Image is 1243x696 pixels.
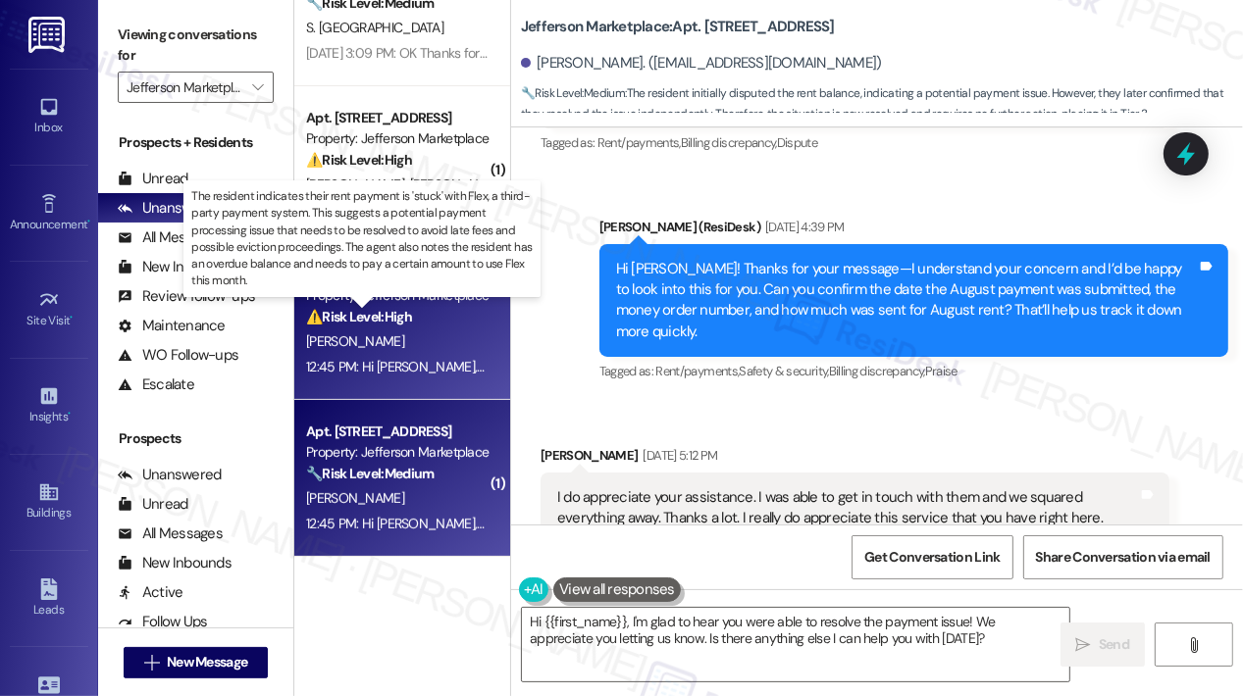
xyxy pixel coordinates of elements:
[1036,547,1211,568] span: Share Conversation via email
[118,227,223,248] div: All Messages
[852,535,1012,579] button: Get Conversation Link
[144,655,159,671] i: 
[118,316,226,336] div: Maintenance
[118,612,208,632] div: Follow Ups
[829,363,925,379] span: Billing discrepancy ,
[777,134,817,151] span: Dispute
[521,53,882,74] div: [PERSON_NAME]. ([EMAIL_ADDRESS][DOMAIN_NAME])
[1186,637,1201,653] i: 
[118,582,183,603] div: Active
[681,134,777,151] span: Billing discrepancy ,
[98,132,293,153] div: Prospects + Residents
[98,428,293,449] div: Prospects
[864,547,1000,568] span: Get Conversation Link
[28,17,69,53] img: ResiDesk Logo
[68,407,71,421] span: •
[306,489,404,507] span: [PERSON_NAME]
[541,128,1169,157] div: Tagged as:
[522,608,1069,681] textarea: Hi {{first_name}}, I'm glad to hear you were able to resolve the payment issue! We appreciate you...
[1023,535,1223,579] button: Share Conversation via email
[521,85,625,101] strong: 🔧 Risk Level: Medium
[10,283,88,336] a: Site Visit •
[306,19,443,36] span: S. [GEOGRAPHIC_DATA]
[118,374,194,395] div: Escalate
[87,215,90,228] span: •
[191,188,533,289] p: The resident indicates their rent payment is 'stuck' with Flex, a third-party payment system. Thi...
[599,217,1228,244] div: [PERSON_NAME] (ResiDesk)
[118,345,238,366] div: WO Follow-ups
[557,487,1138,529] div: I do appreciate your assistance. I was able to get in touch with them and we squared everything a...
[739,363,828,379] span: Safety & security ,
[1061,622,1146,667] button: Send
[71,311,74,324] span: •
[410,175,508,193] span: [PERSON_NAME]
[1099,634,1129,655] span: Send
[306,108,488,128] div: Apt. [STREET_ADDRESS]
[655,363,739,379] span: Rent/payments ,
[597,134,681,151] span: Rent/payments ,
[306,151,412,169] strong: ⚠️ Risk Level: High
[306,442,488,463] div: Property: Jefferson Marketplace
[306,175,410,193] span: [PERSON_NAME]
[306,422,488,442] div: Apt. [STREET_ADDRESS]
[306,128,488,149] div: Property: Jefferson Marketplace
[118,465,222,485] div: Unanswered
[306,332,404,350] span: [PERSON_NAME]
[118,257,232,277] div: New Inbounds
[118,494,188,515] div: Unread
[760,217,845,237] div: [DATE] 4:39 PM
[118,523,223,544] div: All Messages
[167,652,247,672] span: New Message
[10,90,88,143] a: Inbox
[118,198,222,219] div: Unanswered
[521,17,835,37] b: Jefferson Marketplace: Apt. [STREET_ADDRESS]
[306,308,412,325] strong: ⚠️ Risk Level: High
[118,286,255,307] div: Review follow-ups
[10,475,88,528] a: Buildings
[124,647,269,678] button: New Message
[599,357,1228,385] div: Tagged as:
[118,553,232,573] div: New Inbounds
[925,363,958,379] span: Praise
[616,259,1197,343] div: Hi [PERSON_NAME]! Thanks for your message—I understand your concern and I’d be happy to look into...
[541,445,1169,472] div: [PERSON_NAME]
[118,20,274,72] label: Viewing conversations for
[521,83,1243,125] span: : The resident initially disputed the rent balance, indicating a potential payment issue. However...
[127,72,242,103] input: All communities
[306,465,434,482] strong: 🔧 Risk Level: Medium
[252,79,263,95] i: 
[639,445,718,466] div: [DATE] 5:12 PM
[1076,637,1091,653] i: 
[10,572,88,625] a: Leads
[10,379,88,432] a: Insights •
[118,169,188,189] div: Unread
